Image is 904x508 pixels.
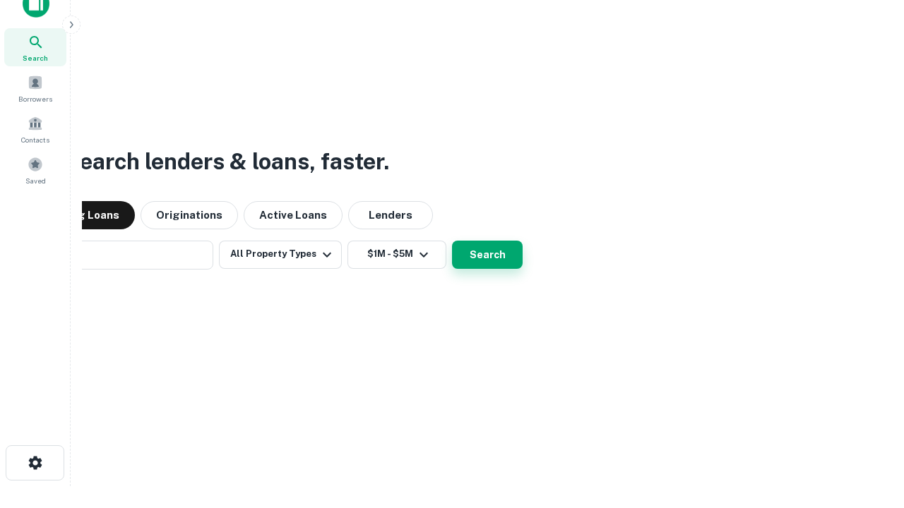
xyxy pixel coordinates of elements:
[4,110,66,148] a: Contacts
[348,201,433,229] button: Lenders
[21,134,49,145] span: Contacts
[23,52,48,64] span: Search
[4,151,66,189] a: Saved
[25,175,46,186] span: Saved
[64,145,389,179] h3: Search lenders & loans, faster.
[219,241,342,269] button: All Property Types
[4,28,66,66] a: Search
[18,93,52,104] span: Borrowers
[4,69,66,107] a: Borrowers
[141,201,238,229] button: Originations
[833,395,904,463] iframe: Chat Widget
[452,241,523,269] button: Search
[347,241,446,269] button: $1M - $5M
[244,201,343,229] button: Active Loans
